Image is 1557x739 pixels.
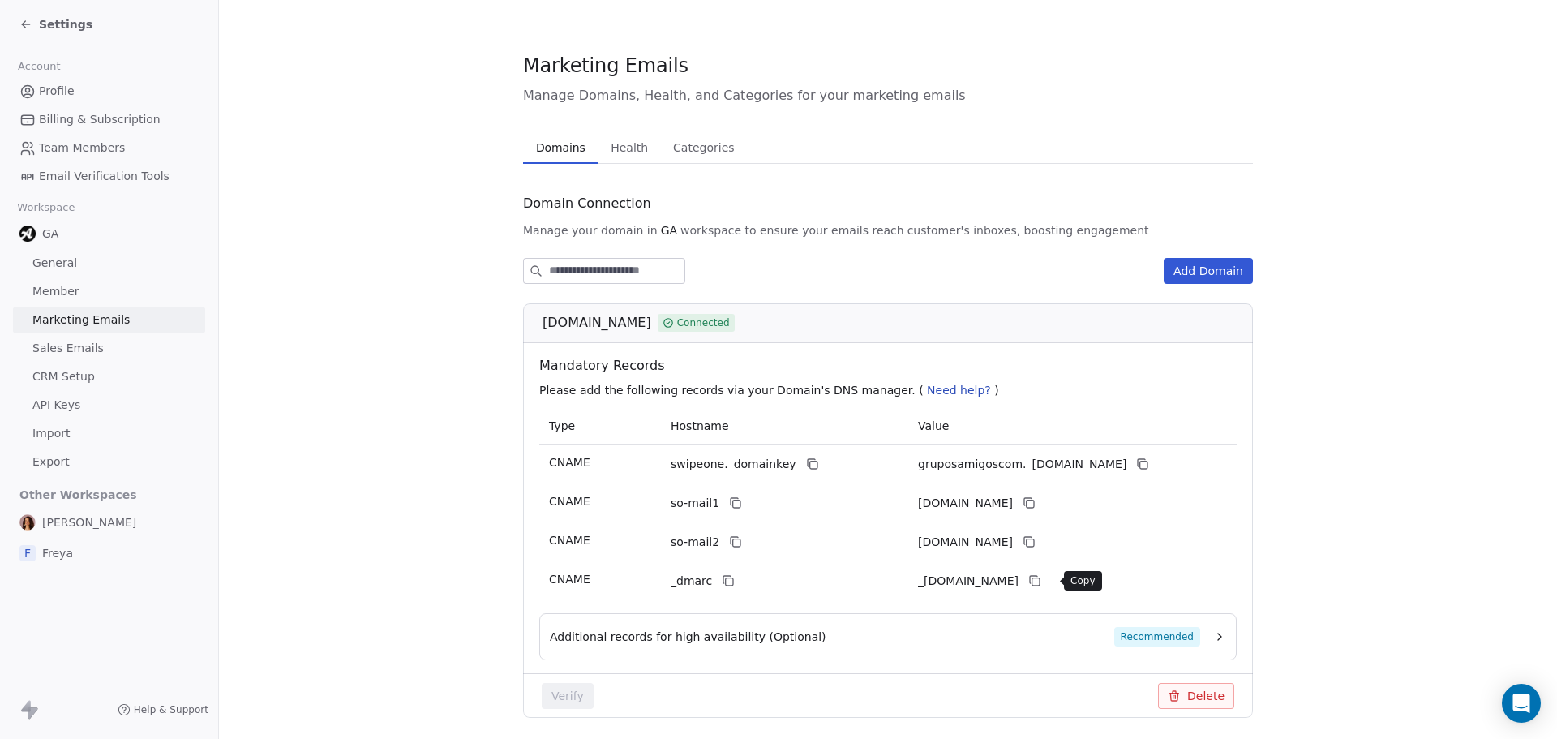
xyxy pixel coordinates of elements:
[42,514,136,531] span: [PERSON_NAME]
[13,250,205,277] a: General
[13,78,205,105] a: Profile
[39,140,125,157] span: Team Members
[32,368,95,385] span: CRM Setup
[907,222,1149,238] span: customer's inboxes, boosting engagement
[549,495,590,508] span: CNAME
[39,83,75,100] span: Profile
[918,419,949,432] span: Value
[671,419,729,432] span: Hostname
[32,255,77,272] span: General
[13,335,205,362] a: Sales Emails
[39,16,92,32] span: Settings
[19,16,92,32] a: Settings
[32,425,70,442] span: Import
[671,456,796,473] span: swipeone._domainkey
[13,106,205,133] a: Billing & Subscription
[542,683,594,709] button: Verify
[13,482,144,508] span: Other Workspaces
[13,307,205,333] a: Marketing Emails
[549,456,590,469] span: CNAME
[1164,258,1253,284] button: Add Domain
[549,573,590,586] span: CNAME
[1158,683,1234,709] button: Delete
[32,340,104,357] span: Sales Emails
[661,222,677,238] span: GA
[539,356,1243,376] span: Mandatory Records
[32,283,79,300] span: Member
[11,54,67,79] span: Account
[549,418,651,435] p: Type
[42,226,58,242] span: GA
[671,573,712,590] span: _dmarc
[19,226,36,242] img: Logo_GA.png
[13,392,205,419] a: API Keys
[13,420,205,447] a: Import
[523,222,658,238] span: Manage your domain in
[550,627,1226,647] button: Additional records for high availability (Optional)Recommended
[32,397,80,414] span: API Keys
[32,453,70,470] span: Export
[918,573,1019,590] span: _dmarc.swipeone.email
[134,703,208,716] span: Help & Support
[19,514,36,531] img: anika.png
[19,545,36,561] span: F
[13,449,205,475] a: Export
[523,54,688,78] span: Marketing Emails
[549,534,590,547] span: CNAME
[523,194,651,213] span: Domain Connection
[118,703,208,716] a: Help & Support
[530,136,592,159] span: Domains
[1502,684,1541,723] div: Open Intercom Messenger
[13,363,205,390] a: CRM Setup
[550,629,826,645] span: Additional records for high availability (Optional)
[11,195,82,220] span: Workspace
[918,456,1126,473] span: gruposamigoscom._domainkey.swipeone.email
[32,311,130,329] span: Marketing Emails
[13,163,205,190] a: Email Verification Tools
[39,111,161,128] span: Billing & Subscription
[543,313,651,333] span: [DOMAIN_NAME]
[539,382,1243,398] p: Please add the following records via your Domain's DNS manager. ( )
[42,545,73,561] span: Freya
[523,86,1253,105] span: Manage Domains, Health, and Categories for your marketing emails
[918,534,1013,551] span: gruposamigoscom2.swipeone.email
[918,495,1013,512] span: gruposamigoscom1.swipeone.email
[13,135,205,161] a: Team Members
[677,316,730,330] span: Connected
[671,495,719,512] span: so-mail1
[927,384,991,397] span: Need help?
[667,136,740,159] span: Categories
[604,136,654,159] span: Health
[1114,627,1200,647] span: Recommended
[13,278,205,305] a: Member
[1070,574,1096,587] p: Copy
[671,534,719,551] span: so-mail2
[39,168,169,185] span: Email Verification Tools
[680,222,904,238] span: workspace to ensure your emails reach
